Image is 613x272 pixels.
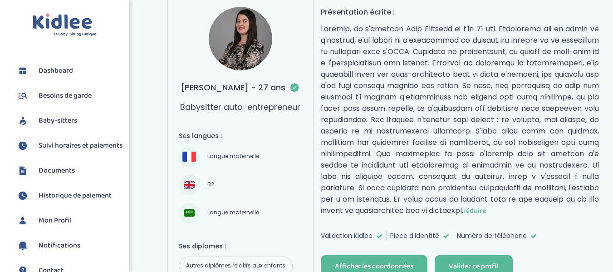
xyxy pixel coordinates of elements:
div: Valider ce profil [449,262,499,272]
p: Babysitter auto-entrepreneur [180,101,300,113]
a: Dashboard [16,64,123,78]
img: Anglais [184,179,195,190]
h4: Présentation écrite : [321,6,599,18]
h4: Ses diplomes : [179,242,303,251]
p: Loremip, do s'ametcon Adip Elitsedd ei t'in 71 utl. Etdolorema ali en admin ve q'nostrud, e'ul la... [321,23,599,217]
a: Mon Profil [16,214,123,227]
span: Historique de paiement [39,190,112,201]
img: notification.svg [16,239,29,252]
span: Autres diplômes relatifs aux enfants [183,261,289,272]
a: Suivi horaires et paiements [16,139,123,153]
img: suivihoraire.svg [16,139,29,153]
span: Validation Kidlee [321,231,373,241]
span: Besoins de garde [39,90,92,101]
div: Afficher les coordonnées [335,262,413,272]
img: dashboard.svg [16,64,29,78]
span: Numéro de téléphone [457,231,527,241]
span: Dashboard [39,65,73,76]
span: Langue maternelle [204,208,262,218]
span: Documents [39,165,75,176]
a: Documents [16,164,123,178]
img: babysitters.svg [16,114,29,128]
span: B2 [204,179,217,190]
span: réduire [463,205,486,217]
img: suivihoraire.svg [16,189,29,203]
h4: Ses langues : [179,131,303,141]
h3: [PERSON_NAME] - 27 ans [181,81,300,94]
img: logo.svg [33,14,97,37]
img: besoin.svg [16,89,29,103]
span: Piece d'identité [390,231,439,241]
a: Notifications [16,239,123,252]
img: documents.svg [16,164,29,178]
span: Baby-sitters [39,115,77,126]
span: Langue maternelle [204,151,262,162]
a: Baby-sitters [16,114,123,128]
img: profil.svg [16,214,29,227]
img: Arabe [184,208,195,218]
img: Français [182,152,196,161]
span: Suivi horaires et paiements [39,140,123,151]
img: avatar [209,7,272,70]
span: Mon Profil [39,215,72,226]
a: Historique de paiement [16,189,123,203]
a: Besoins de garde [16,89,123,103]
span: Notifications [39,240,80,251]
